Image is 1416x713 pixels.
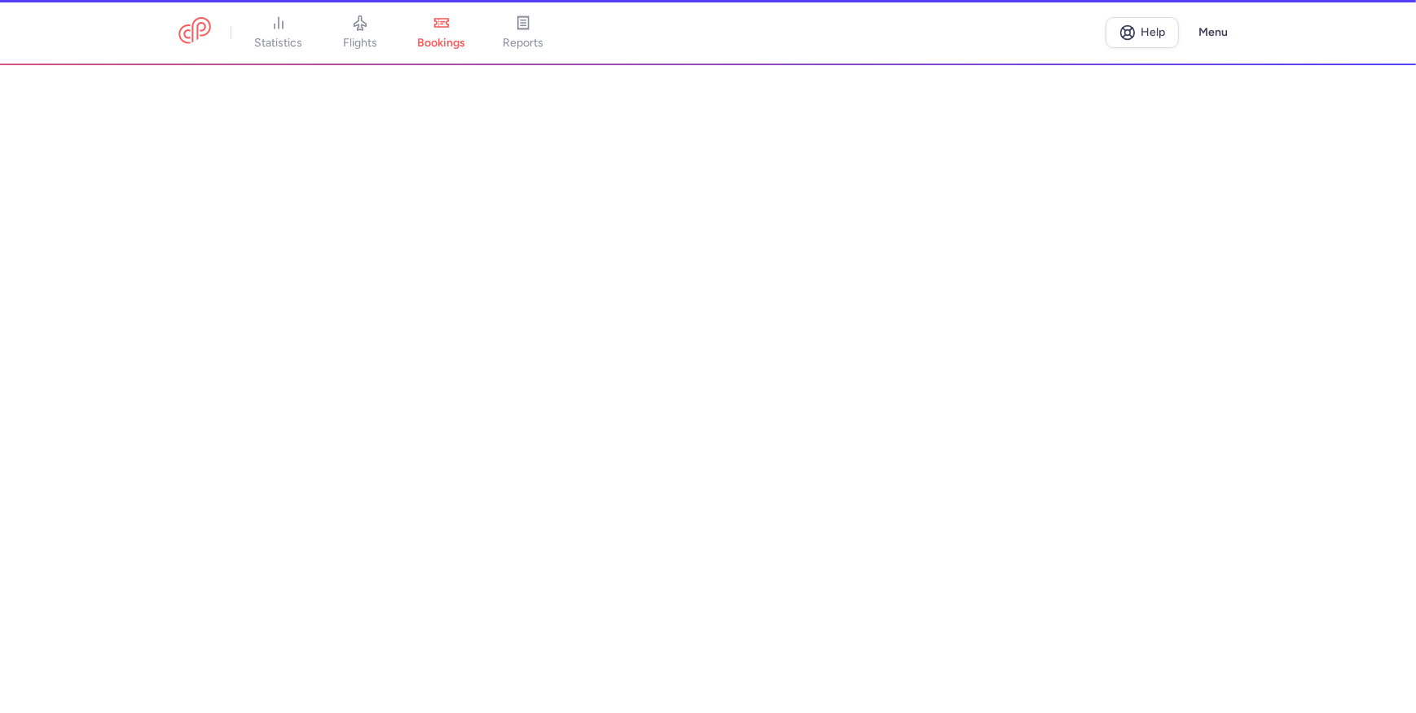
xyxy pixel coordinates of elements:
[1141,26,1166,38] span: Help
[178,17,211,47] a: CitizenPlane red outlined logo
[1126,85,1208,97] span: Refresh metrics
[985,82,1099,99] time: Last update: 5 min ago
[1106,17,1179,48] a: Help
[1114,75,1238,107] button: Refresh metrics
[1189,17,1238,48] button: Menu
